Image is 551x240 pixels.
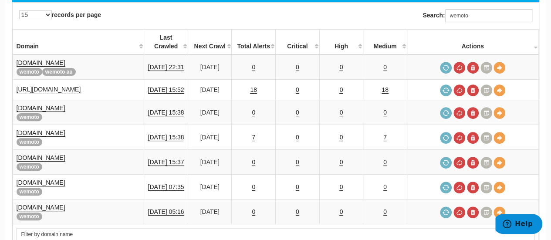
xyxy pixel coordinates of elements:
[383,134,387,141] a: 7
[339,183,343,191] a: 0
[453,62,465,74] a: Cancel in-progress audit
[440,85,452,96] a: Request a crawl
[382,86,389,94] a: 18
[296,208,299,216] a: 0
[252,109,255,116] a: 0
[296,134,299,141] a: 0
[383,109,387,116] a: 0
[275,30,319,55] th: Critical: activate to sort column descending
[480,62,492,74] a: Crawl History
[17,113,42,121] span: wemoto
[494,157,505,169] a: View Domain Overview
[232,30,276,55] th: Total Alerts: activate to sort column descending
[383,183,387,191] a: 0
[494,107,505,119] a: View Domain Overview
[383,64,387,71] a: 0
[440,206,452,218] a: Request a crawl
[17,86,81,93] a: [URL][DOMAIN_NAME]
[252,183,255,191] a: 0
[339,159,343,166] a: 0
[148,159,184,166] a: [DATE] 15:37
[17,179,65,186] a: [DOMAIN_NAME]
[440,157,452,169] a: Request a crawl
[188,199,232,224] td: [DATE]
[17,163,42,171] span: wemoto
[423,9,532,22] label: Search:
[252,208,255,216] a: 0
[19,10,52,19] select: records per page
[480,107,492,119] a: Crawl History
[148,183,184,191] a: [DATE] 07:35
[188,100,232,125] td: [DATE]
[453,157,465,169] a: Cancel in-progress audit
[42,68,76,76] span: wemoto au
[467,206,479,218] a: Delete most recent audit
[17,138,42,146] span: wemoto
[13,30,144,55] th: Domain: activate to sort column ascending
[144,30,188,55] th: Last Crawled: activate to sort column descending
[17,213,42,220] span: wemoto
[494,85,505,96] a: View Domain Overview
[480,85,492,96] a: Crawl History
[17,105,65,112] a: [DOMAIN_NAME]
[17,188,42,196] span: wemoto
[383,159,387,166] a: 0
[467,85,479,96] a: Delete most recent audit
[296,183,299,191] a: 0
[467,157,479,169] a: Delete most recent audit
[453,132,465,144] a: Cancel in-progress audit
[319,30,363,55] th: High: activate to sort column descending
[296,86,299,94] a: 0
[188,175,232,199] td: [DATE]
[467,182,479,193] a: Delete most recent audit
[188,150,232,175] td: [DATE]
[17,68,42,76] span: wemoto
[480,157,492,169] a: Crawl History
[495,214,542,236] iframe: Opens a widget where you can find more information
[467,62,479,74] a: Delete most recent audit
[252,159,255,166] a: 0
[494,62,505,74] a: View Domain Overview
[17,154,65,162] a: [DOMAIN_NAME]
[480,132,492,144] a: Crawl History
[188,125,232,150] td: [DATE]
[148,134,184,141] a: [DATE] 15:38
[339,134,343,141] a: 0
[339,208,343,216] a: 0
[188,54,232,80] td: [DATE]
[252,134,255,141] a: 7
[17,59,65,67] a: [DOMAIN_NAME]
[467,107,479,119] a: Delete most recent audit
[296,159,299,166] a: 0
[339,64,343,71] a: 0
[339,86,343,94] a: 0
[440,62,452,74] a: Request a crawl
[17,204,65,211] a: [DOMAIN_NAME]
[296,64,299,71] a: 0
[250,86,257,94] a: 18
[480,206,492,218] a: Crawl History
[407,30,538,55] th: Actions: activate to sort column ascending
[19,10,101,19] label: records per page
[453,182,465,193] a: Cancel in-progress audit
[296,109,299,116] a: 0
[494,206,505,218] a: View Domain Overview
[445,9,532,22] input: Search:
[440,132,452,144] a: Request a crawl
[148,208,184,216] a: [DATE] 05:16
[453,206,465,218] a: Cancel in-progress audit
[17,129,65,137] a: [DOMAIN_NAME]
[453,85,465,96] a: Cancel in-progress audit
[440,182,452,193] a: Request a crawl
[453,107,465,119] a: Cancel in-progress audit
[252,64,255,71] a: 0
[339,109,343,116] a: 0
[188,30,232,55] th: Next Crawl: activate to sort column descending
[467,132,479,144] a: Delete most recent audit
[148,109,184,116] a: [DATE] 15:38
[148,86,184,94] a: [DATE] 15:52
[148,64,184,71] a: [DATE] 22:31
[363,30,407,55] th: Medium: activate to sort column descending
[188,80,232,100] td: [DATE]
